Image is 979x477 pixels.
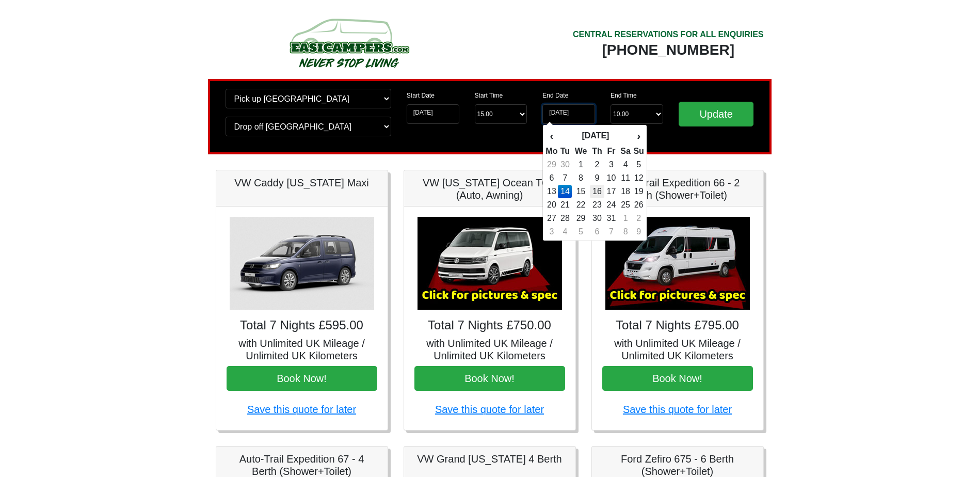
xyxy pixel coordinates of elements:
[590,225,605,239] td: 6
[247,404,356,415] a: Save this quote for later
[230,217,374,310] img: VW Caddy California Maxi
[633,185,644,198] td: 19
[572,145,589,158] th: We
[590,198,605,212] td: 23
[407,91,435,100] label: Start Date
[573,41,764,59] div: [PHONE_NUMBER]
[414,177,565,201] h5: VW [US_STATE] Ocean T6.1 (Auto, Awning)
[618,225,633,239] td: 8
[618,185,633,198] td: 18
[618,158,633,171] td: 4
[618,198,633,212] td: 25
[558,185,572,198] td: 14
[572,198,589,212] td: 22
[572,158,589,171] td: 1
[618,212,633,225] td: 1
[545,185,558,198] td: 13
[558,198,572,212] td: 21
[604,158,618,171] td: 3
[545,212,558,225] td: 27
[572,225,589,239] td: 5
[227,177,377,189] h5: VW Caddy [US_STATE] Maxi
[542,91,568,100] label: End Date
[418,217,562,310] img: VW California Ocean T6.1 (Auto, Awning)
[590,212,605,225] td: 30
[414,366,565,391] button: Book Now!
[545,158,558,171] td: 29
[542,104,595,124] input: Return Date
[558,127,633,145] th: [DATE]
[590,185,605,198] td: 16
[633,127,644,145] th: ›
[590,158,605,171] td: 2
[572,185,589,198] td: 15
[602,177,753,201] h5: Auto-Trail Expedition 66 - 2 Berth (Shower+Toilet)
[572,212,589,225] td: 29
[558,145,572,158] th: Tu
[414,453,565,465] h5: VW Grand [US_STATE] 4 Berth
[679,102,754,126] input: Update
[602,318,753,333] h4: Total 7 Nights £795.00
[414,337,565,362] h5: with Unlimited UK Mileage / Unlimited UK Kilometers
[227,318,377,333] h4: Total 7 Nights £595.00
[633,225,644,239] td: 9
[604,145,618,158] th: Fr
[623,404,732,415] a: Save this quote for later
[604,198,618,212] td: 24
[558,212,572,225] td: 28
[435,404,544,415] a: Save this quote for later
[545,225,558,239] td: 3
[605,217,750,310] img: Auto-Trail Expedition 66 - 2 Berth (Shower+Toilet)
[414,318,565,333] h4: Total 7 Nights £750.00
[227,366,377,391] button: Book Now!
[633,158,644,171] td: 5
[573,28,764,41] div: CENTRAL RESERVATIONS FOR ALL ENQUIRIES
[604,171,618,185] td: 10
[251,14,447,71] img: campers-checkout-logo.png
[604,212,618,225] td: 31
[611,91,637,100] label: End Time
[545,127,558,145] th: ‹
[618,171,633,185] td: 11
[602,337,753,362] h5: with Unlimited UK Mileage / Unlimited UK Kilometers
[227,337,377,362] h5: with Unlimited UK Mileage / Unlimited UK Kilometers
[590,171,605,185] td: 9
[602,366,753,391] button: Book Now!
[558,171,572,185] td: 7
[633,145,644,158] th: Su
[558,225,572,239] td: 4
[633,171,644,185] td: 12
[633,198,644,212] td: 26
[590,145,605,158] th: Th
[545,145,558,158] th: Mo
[604,185,618,198] td: 17
[407,104,459,124] input: Start Date
[545,171,558,185] td: 6
[545,198,558,212] td: 20
[558,158,572,171] td: 30
[604,225,618,239] td: 7
[618,145,633,158] th: Sa
[633,212,644,225] td: 2
[475,91,503,100] label: Start Time
[572,171,589,185] td: 8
